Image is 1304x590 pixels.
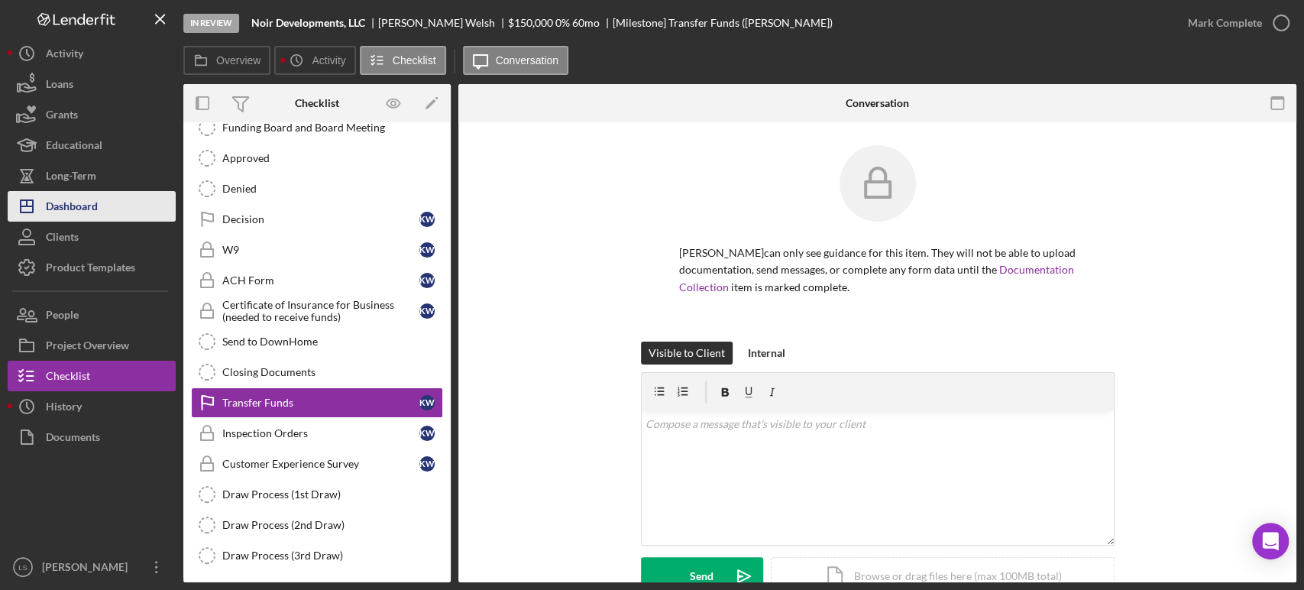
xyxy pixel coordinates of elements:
label: Checklist [393,54,436,66]
button: Grants [8,99,176,130]
div: Send to DownHome [222,336,442,348]
div: In Review [183,14,239,33]
button: Mark Complete [1173,8,1296,38]
div: Certificate of Insurance for Business (needed to receive funds) [222,299,419,323]
button: Product Templates [8,252,176,283]
div: Loans [46,69,73,103]
div: W9 [222,244,419,256]
a: Denied [191,173,443,204]
div: Closing Documents [222,366,442,378]
div: Draw Process (3rd Draw) [222,549,442,562]
label: Overview [216,54,260,66]
button: History [8,391,176,422]
div: People [46,300,79,334]
div: Grants [46,99,78,134]
p: [PERSON_NAME] can only see guidance for this item. They will not be able to upload documentation,... [679,245,1076,296]
div: Educational [46,130,102,164]
div: [PERSON_NAME] [38,552,138,586]
button: Visible to Client [641,342,733,365]
button: Checklist [360,46,446,75]
div: K W [419,242,435,258]
button: Overview [183,46,270,75]
a: Transfer FundsKW [191,387,443,418]
div: History [46,391,82,426]
button: Internal [740,342,793,365]
button: Educational [8,130,176,160]
div: Checklist [46,361,90,395]
div: Transfer Funds [222,397,419,409]
div: Checklist [295,97,339,109]
div: Visible to Client [649,342,725,365]
button: Checklist [8,361,176,391]
div: 0 % [555,17,570,29]
button: LS[PERSON_NAME] [8,552,176,582]
a: Funding Board and Board Meeting [191,112,443,143]
a: ACH FormKW [191,265,443,296]
div: Funding Board and Board Meeting [222,122,442,134]
a: Draw Process (2nd Draw) [191,510,443,540]
div: [PERSON_NAME] Welsh [378,17,508,29]
button: Activity [274,46,355,75]
div: K W [419,426,435,441]
div: Internal [748,342,785,365]
b: Noir Developments, LLC [251,17,365,29]
div: K W [419,395,435,410]
button: Documents [8,422,176,452]
button: Project Overview [8,330,176,361]
div: Denied [222,183,442,195]
div: Mark Complete [1188,8,1262,38]
label: Conversation [496,54,559,66]
div: ACH Form [222,274,419,287]
div: Project Overview [46,330,129,365]
a: Certificate of Insurance for Business (needed to receive funds)KW [191,296,443,326]
div: K W [419,212,435,227]
div: K W [419,303,435,319]
a: Approved [191,143,443,173]
div: Documents [46,422,100,456]
div: Dashboard [46,191,98,225]
a: W9KW [191,235,443,265]
div: K W [419,456,435,472]
a: Draw Process (3rd Draw) [191,540,443,571]
button: People [8,300,176,330]
button: Loans [8,69,176,99]
a: Customer Experience SurveyKW [191,449,443,479]
button: Activity [8,38,176,69]
label: Activity [312,54,345,66]
div: 60 mo [572,17,600,29]
button: Clients [8,222,176,252]
a: Send to DownHome [191,326,443,357]
div: Approved [222,152,442,164]
div: [Milestone] Transfer Funds ([PERSON_NAME]) [613,17,833,29]
button: Dashboard [8,191,176,222]
div: Long-Term [46,160,96,195]
a: Inspection OrdersKW [191,418,443,449]
div: Clients [46,222,79,256]
a: Documentation Collection [679,263,1074,293]
div: Draw Process (2nd Draw) [222,519,442,531]
a: Draw Process (1st Draw) [191,479,443,510]
text: LS [18,563,28,572]
a: DecisionKW [191,204,443,235]
div: Conversation [846,97,909,109]
div: Inspection Orders [222,427,419,439]
div: Decision [222,213,419,225]
a: Closing Documents [191,357,443,387]
span: $150,000 [508,16,553,29]
div: Open Intercom Messenger [1252,523,1289,559]
div: Customer Experience Survey [222,458,419,470]
div: Product Templates [46,252,135,287]
button: Long-Term [8,160,176,191]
